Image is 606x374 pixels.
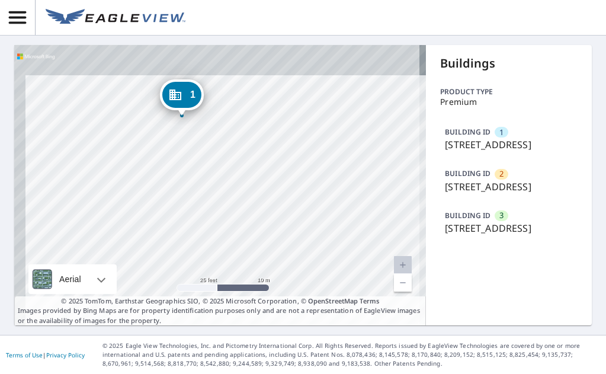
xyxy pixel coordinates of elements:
a: Privacy Policy [46,351,85,359]
p: BUILDING ID [445,210,490,220]
p: [STREET_ADDRESS] [445,221,573,235]
div: Aerial [56,264,85,294]
p: Buildings [440,55,578,72]
div: Dropped pin, building 1, Commercial property, 190 N Trooper Rd West Norriton, PA 19403 [160,79,204,116]
a: Terms [360,296,379,305]
p: [STREET_ADDRESS] [445,138,573,152]
span: 2 [499,168,504,180]
span: 3 [499,210,504,221]
p: Images provided by Bing Maps are for property identification purposes only and are not a represen... [14,296,426,326]
div: Aerial [28,264,117,294]
p: © 2025 Eagle View Technologies, Inc. and Pictometry International Corp. All Rights Reserved. Repo... [102,341,600,368]
a: OpenStreetMap [308,296,358,305]
p: Product type [440,87,578,97]
p: | [6,351,85,359]
a: Current Level 20, Zoom In Disabled [394,256,412,274]
span: © 2025 TomTom, Earthstar Geographics SIO, © 2025 Microsoft Corporation, © [61,296,379,306]
a: Terms of Use [6,351,43,359]
p: Premium [440,97,578,107]
span: 1 [190,90,195,99]
span: 1 [499,127,504,138]
p: [STREET_ADDRESS] [445,180,573,194]
p: BUILDING ID [445,168,490,178]
a: Current Level 20, Zoom Out [394,274,412,292]
p: BUILDING ID [445,127,490,137]
img: EV Logo [46,9,185,27]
